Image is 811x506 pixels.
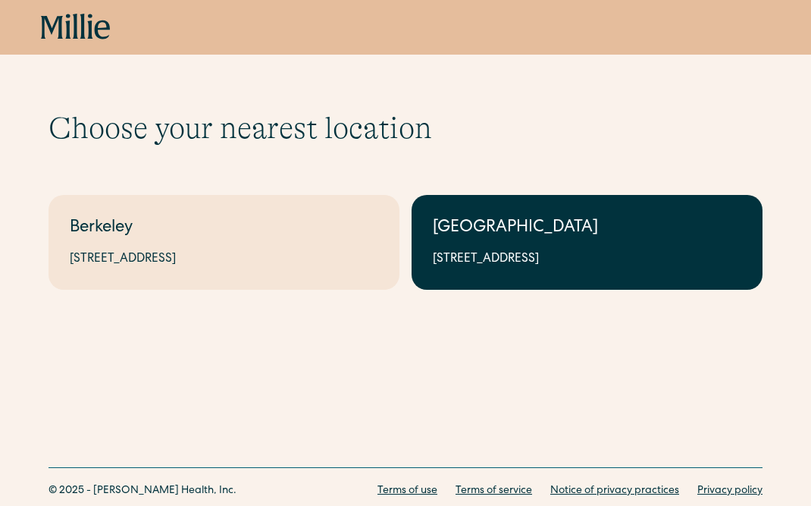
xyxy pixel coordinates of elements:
[412,195,762,290] a: [GEOGRAPHIC_DATA][STREET_ADDRESS]
[697,483,762,499] a: Privacy policy
[550,483,679,499] a: Notice of privacy practices
[377,483,437,499] a: Terms of use
[49,195,399,290] a: Berkeley[STREET_ADDRESS]
[70,250,378,269] div: [STREET_ADDRESS]
[70,216,378,241] div: Berkeley
[49,110,762,146] h1: Choose your nearest location
[433,250,741,269] div: [STREET_ADDRESS]
[49,483,236,499] div: © 2025 - [PERSON_NAME] Health, Inc.
[433,216,741,241] div: [GEOGRAPHIC_DATA]
[456,483,532,499] a: Terms of service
